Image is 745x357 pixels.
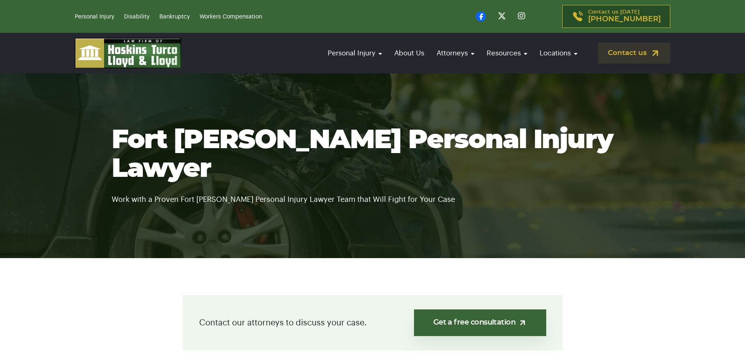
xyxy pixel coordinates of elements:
a: Get a free consultation [414,309,546,336]
span: [PHONE_NUMBER] [588,15,661,23]
img: logo [75,38,182,69]
a: Contact us [DATE][PHONE_NUMBER] [562,5,670,28]
a: Bankruptcy [159,14,190,20]
div: Contact our attorneys to discuss your case. [183,295,563,350]
a: About Us [390,41,428,65]
span: Fort [PERSON_NAME] Personal Injury Lawyer [112,127,613,182]
a: Attorneys [432,41,478,65]
a: Locations [536,41,582,65]
a: Workers Compensation [200,14,262,20]
p: Work with a Proven Fort [PERSON_NAME] Personal Injury Lawyer Team that Will Fight for Your Case [112,183,633,206]
p: Contact us [DATE] [588,9,661,23]
a: Disability [124,14,149,20]
a: Contact us [598,43,670,64]
a: Personal Injury [324,41,386,65]
a: Resources [483,41,531,65]
img: arrow-up-right-light.svg [518,318,527,327]
a: Personal Injury [75,14,114,20]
